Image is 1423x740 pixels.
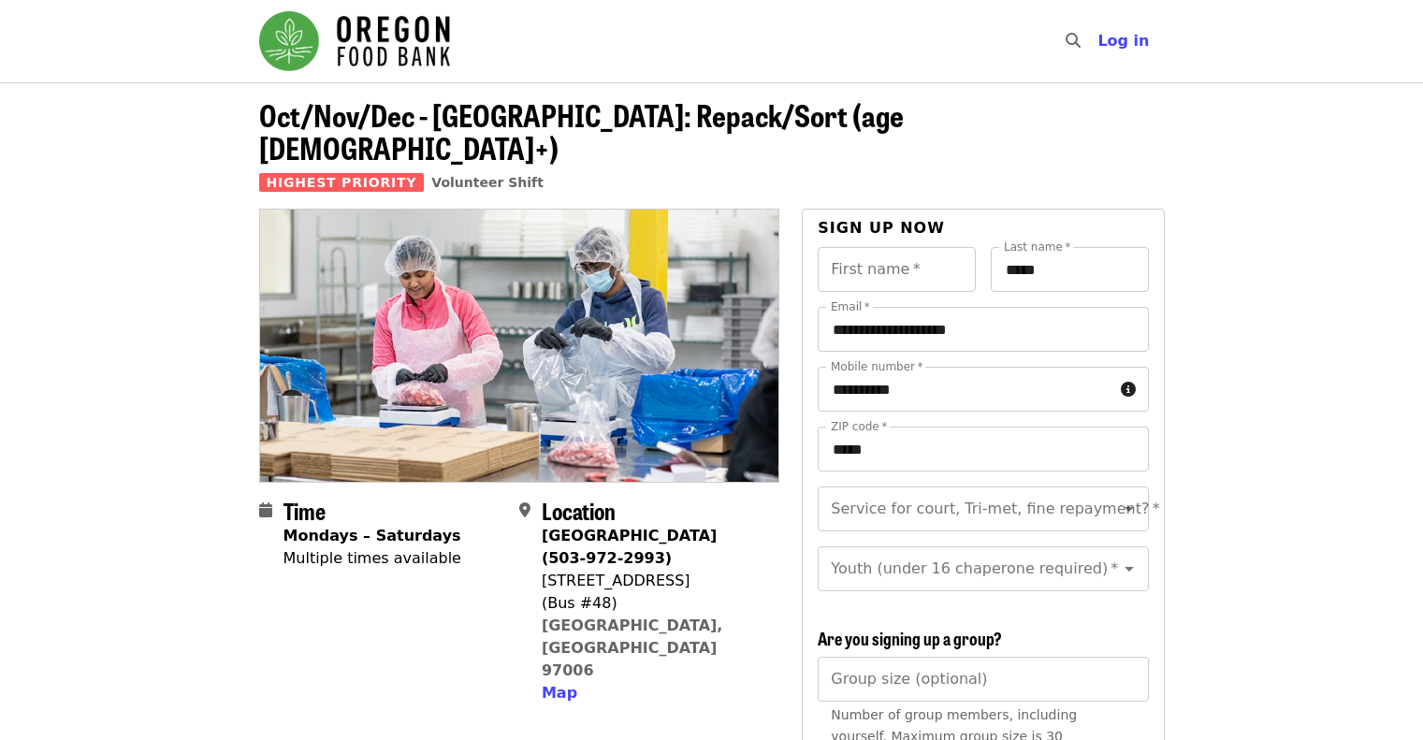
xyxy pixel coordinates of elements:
label: Last name [1004,241,1070,253]
span: Oct/Nov/Dec - [GEOGRAPHIC_DATA]: Repack/Sort (age [DEMOGRAPHIC_DATA]+) [259,93,904,169]
i: circle-info icon [1121,381,1136,399]
input: Search [1092,19,1107,64]
button: Open [1116,496,1142,522]
strong: Mondays – Saturdays [283,527,461,544]
a: Volunteer Shift [431,175,544,190]
span: Sign up now [818,219,945,237]
i: calendar icon [259,501,272,519]
img: Oct/Nov/Dec - Beaverton: Repack/Sort (age 10+) organized by Oregon Food Bank [260,210,779,481]
span: Are you signing up a group? [818,626,1002,650]
input: Last name [991,247,1149,292]
a: [GEOGRAPHIC_DATA], [GEOGRAPHIC_DATA] 97006 [542,617,723,679]
input: First name [818,247,976,292]
i: search icon [1066,32,1081,50]
span: Map [542,684,577,702]
div: (Bus #48) [542,592,764,615]
button: Log in [1082,22,1164,60]
img: Oregon Food Bank - Home [259,11,450,71]
input: [object Object] [818,657,1148,702]
label: Email [831,301,870,312]
span: Log in [1097,32,1149,50]
button: Open [1116,556,1142,582]
label: Mobile number [831,361,922,372]
span: Location [542,494,616,527]
button: Map [542,682,577,704]
label: ZIP code [831,421,887,432]
i: map-marker-alt icon [519,501,530,519]
div: Multiple times available [283,547,461,570]
div: [STREET_ADDRESS] [542,570,764,592]
input: Email [818,307,1148,352]
span: Highest Priority [259,173,425,192]
span: Time [283,494,326,527]
input: ZIP code [818,427,1148,472]
strong: [GEOGRAPHIC_DATA] (503-972-2993) [542,527,717,567]
input: Mobile number [818,367,1112,412]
